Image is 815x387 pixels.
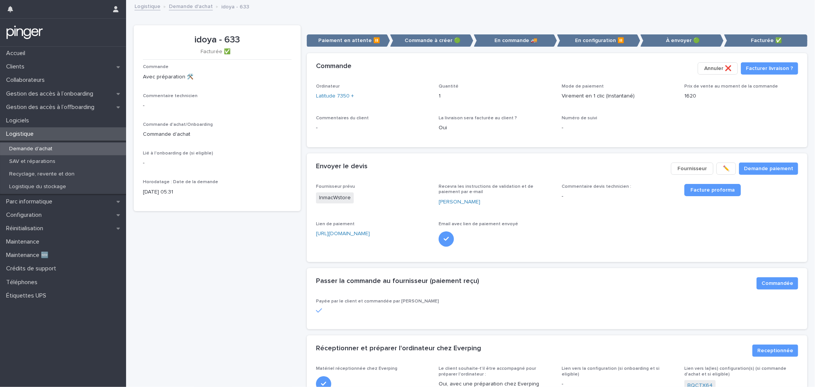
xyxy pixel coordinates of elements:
[143,94,198,98] span: Commentaire technicien
[143,65,169,69] span: Commande
[752,345,798,357] button: Receptionnée
[744,165,793,172] span: Demande paiement
[316,163,368,171] h2: Envoyer le devis
[3,265,62,272] p: Crédits de support
[439,184,533,194] span: Recevra les instructions de validation et de paiement par e-mail
[3,158,62,165] p: SAV et réparations
[724,34,807,47] p: Facturée ✅
[3,252,55,259] p: Maintenance 🆕
[439,222,518,226] span: Email avec lien de paiement envoyé
[684,84,778,89] span: Prix de vente au moment de la commande
[316,299,439,304] span: Payée par le client et commandée par [PERSON_NAME]
[3,117,35,124] p: Logiciels
[6,25,43,40] img: mTgBEunGTSyRkCgitkcU
[474,34,557,47] p: En commande 🚚​
[3,292,52,299] p: Étiquettes UPS
[3,198,58,205] p: Parc informatique
[3,104,100,111] p: Gestion des accès à l’offboarding
[143,180,218,184] span: Horodatage : Date de la demande
[671,163,713,175] button: Fournisseur
[3,130,40,138] p: Logistique
[762,280,793,287] span: Commandée
[746,65,793,72] span: Facturer livraison ?
[316,84,340,89] span: Ordinateur
[439,92,553,100] p: 1
[439,116,517,120] span: La livraison sera facturée au client ?
[704,65,731,72] span: Annuler ❌​
[3,63,31,70] p: Clients
[316,184,355,189] span: Fournisseur prévu
[716,163,736,175] button: ✏️
[143,73,292,81] p: Avec préparation 🛠️
[3,90,99,98] p: Gestion des accès à l’onboarding
[316,92,354,100] a: Latitude 7350 +
[3,279,44,286] p: Téléphones
[439,124,553,132] p: Oui
[562,124,676,132] p: -
[143,151,213,156] span: Lié à l'onboarding de (si eligible)
[640,34,724,47] p: À envoyer 🟢
[3,171,81,177] p: Recyclage, revente et don
[3,76,51,84] p: Collaborateurs
[684,366,786,376] span: Lien vers la(les) configuration(s) (si commande d'achat et si eligible)
[390,34,473,47] p: Commande à créer 🟢
[439,198,480,206] a: [PERSON_NAME]
[143,122,213,127] span: Commande d'achat/Onboarding
[439,366,536,376] span: Le client souhaite-t'il être accompagné pour préparer l'ordinateur :
[439,84,459,89] span: Quantité
[562,184,631,189] span: Commentaire devis technicien :
[3,211,48,219] p: Configuration
[143,102,292,110] p: -
[316,62,352,71] h2: Commande
[757,277,798,289] button: Commandée
[562,92,676,100] p: Virement en 1 clic (Instantané)
[562,366,659,376] span: Lien vers la configuration (si onboarding et si eligible)
[684,184,741,196] a: Facture proforma
[562,116,597,120] span: Numéro de suivi
[143,159,292,167] p: -
[3,184,72,190] p: Logistique du stockage
[143,130,292,138] p: Commande d'achat
[143,34,292,46] p: idoya - 633
[221,2,249,10] p: idoya - 633
[690,187,735,193] span: Facture proforma
[3,146,58,152] p: Demande d'achat
[134,2,160,10] a: Logistique
[316,277,479,286] h2: Passer la commande au fournisseur (paiement reçu)
[316,345,481,353] h2: Réceptionner et préparer l'ordinateur chez Everping
[677,165,707,172] span: Fournisseur
[557,34,640,47] p: En configuration ⏸️
[316,116,369,120] span: Commentaires du client
[143,188,292,196] p: [DATE] 05:31
[3,225,49,232] p: Réinitialisation
[723,165,729,172] span: ✏️
[316,231,370,236] a: [URL][DOMAIN_NAME]
[562,84,604,89] span: Mode de paiement
[316,222,355,226] span: Lien de paiement
[741,62,798,75] button: Facturer livraison ?
[316,124,430,132] p: -
[562,192,676,200] p: -
[143,49,288,55] p: Facturée ✅
[316,366,397,371] span: Matériel réceptionnée chez Everping
[757,347,793,354] span: Receptionnée
[3,238,45,246] p: Maintenance
[316,192,354,203] span: InmacWstore
[307,34,390,47] p: Paiement en attente ⏸️
[3,50,31,57] p: Accueil
[739,163,798,175] button: Demande paiement
[169,2,213,10] a: Demande d'achat
[684,92,798,100] p: 1620
[698,62,738,75] button: Annuler ❌​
